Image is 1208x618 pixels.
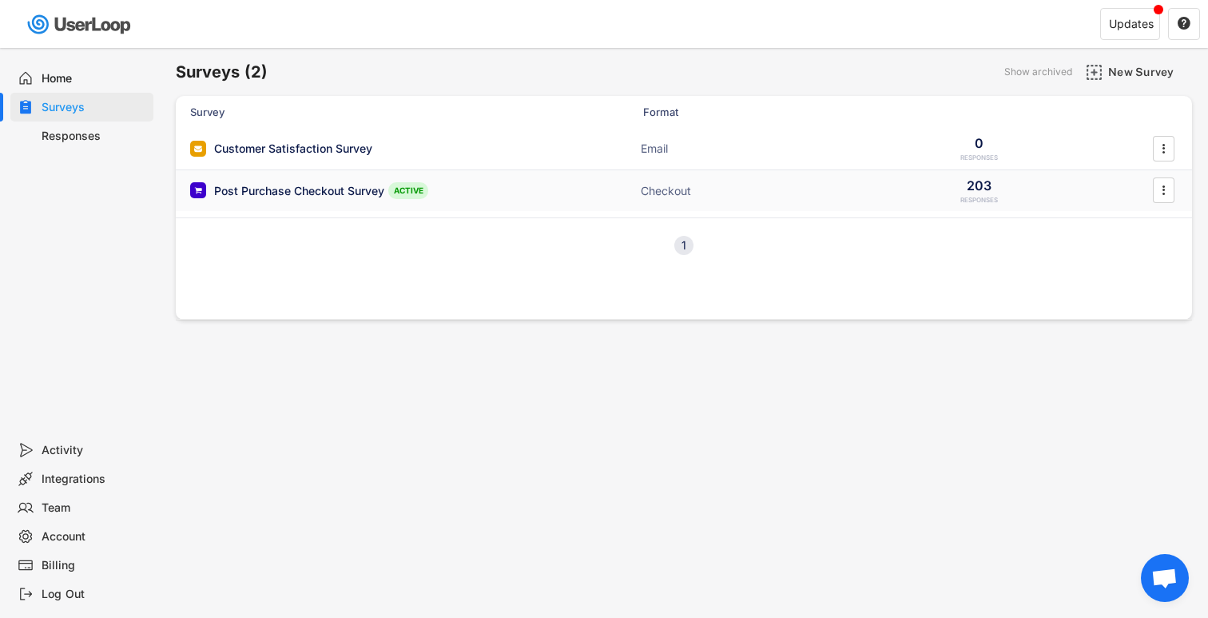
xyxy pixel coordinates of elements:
div: Show archived [1004,67,1072,77]
div: New Survey [1108,65,1188,79]
img: AddMajor.svg [1086,64,1103,81]
div: Email [641,141,801,157]
div: Log Out [42,587,147,602]
button:  [1155,178,1171,202]
div: RESPONSES [960,154,998,162]
div: Survey [190,105,510,119]
div: Billing [42,558,147,573]
div: Account [42,529,147,544]
div: Surveys [42,100,147,115]
div: Customer Satisfaction Survey [214,141,372,157]
div: 0 [975,134,983,152]
div: Checkout [641,183,801,199]
div: Activity [42,443,147,458]
div: Format [643,105,803,119]
button:  [1155,137,1171,161]
div: Team [42,500,147,516]
text:  [1162,182,1166,199]
div: ACTIVE [388,182,428,199]
div: 203 [967,177,991,194]
div: Integrations [42,472,147,487]
a: Open chat [1141,554,1189,602]
img: userloop-logo-01.svg [24,8,137,41]
div: 1 [674,240,693,251]
text:  [1162,140,1166,157]
div: Updates [1109,18,1154,30]
div: Post Purchase Checkout Survey [214,183,384,199]
div: Home [42,71,147,86]
div: Responses [42,129,147,144]
div: RESPONSES [960,196,998,205]
text:  [1178,16,1190,30]
button:  [1177,17,1191,31]
h6: Surveys (2) [176,62,268,83]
